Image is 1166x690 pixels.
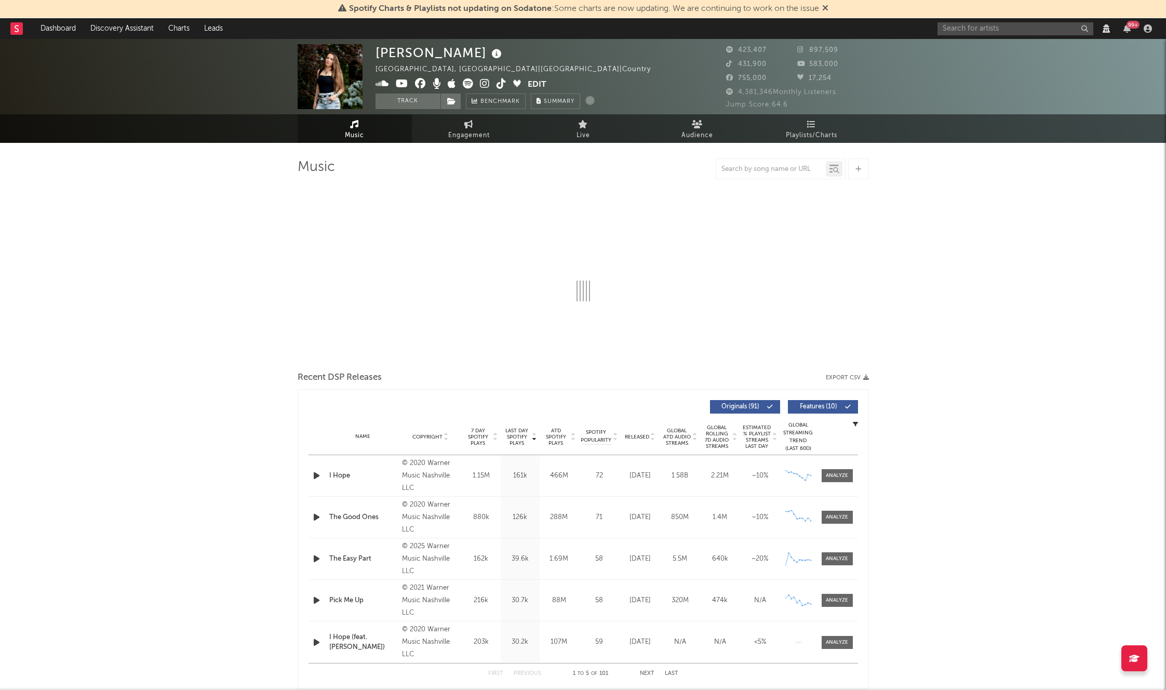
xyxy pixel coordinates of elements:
[544,99,574,104] span: Summary
[33,18,83,39] a: Dashboard
[402,499,459,536] div: © 2020 Warner Music Nashville LLC
[623,512,658,523] div: [DATE]
[625,434,649,440] span: Released
[503,471,537,481] div: 161k
[786,129,837,142] span: Playlists/Charts
[797,47,838,54] span: 897,509
[402,540,459,578] div: © 2025 Warner Music Nashville LLC
[464,637,498,647] div: 203k
[581,512,618,523] div: 71
[542,512,576,523] div: 288M
[640,114,755,143] a: Audience
[581,471,618,481] div: 72
[329,632,397,653] a: I Hope (feat. [PERSON_NAME])
[726,101,788,108] span: Jump Score: 64.6
[663,471,698,481] div: 1.58B
[448,129,490,142] span: Engagement
[329,471,397,481] a: I Hope
[663,595,698,606] div: 320M
[349,5,552,13] span: Spotify Charts & Playlists not updating on Sodatone
[788,400,858,414] button: Features(10)
[581,429,611,444] span: Spotify Popularity
[623,595,658,606] div: [DATE]
[542,471,576,481] div: 466M
[376,44,504,61] div: [PERSON_NAME]
[581,595,618,606] div: 58
[376,63,675,76] div: [GEOGRAPHIC_DATA], [GEOGRAPHIC_DATA] | [GEOGRAPHIC_DATA] | Country
[298,371,382,384] span: Recent DSP Releases
[717,404,765,410] span: Originals ( 91 )
[665,671,678,676] button: Last
[503,554,537,564] div: 39.6k
[542,637,576,647] div: 107M
[797,75,832,82] span: 17,254
[795,404,842,410] span: Features ( 10 )
[161,18,197,39] a: Charts
[503,637,537,647] div: 30.2k
[298,114,412,143] a: Music
[726,89,836,96] span: 4,381,346 Monthly Listeners
[581,554,618,564] div: 58
[1127,21,1140,29] div: 99 +
[562,668,619,680] div: 1 5 101
[542,595,576,606] div: 88M
[349,5,819,13] span: : Some charts are now updating. We are continuing to work on the issue
[743,424,771,449] span: Estimated % Playlist Streams Last Day
[503,428,531,446] span: Last Day Spotify Plays
[726,61,767,68] span: 431,900
[703,471,738,481] div: 2.21M
[402,457,459,495] div: © 2020 Warner Music Nashville LLC
[703,595,738,606] div: 474k
[514,671,541,676] button: Previous
[743,595,778,606] div: N/A
[623,471,658,481] div: [DATE]
[783,421,814,453] div: Global Streaming Trend (Last 60D)
[531,94,580,109] button: Summary
[464,554,498,564] div: 162k
[703,637,738,647] div: N/A
[743,637,778,647] div: <5%
[681,129,713,142] span: Audience
[464,512,498,523] div: 880k
[581,637,618,647] div: 59
[464,595,498,606] div: 216k
[480,96,520,108] span: Benchmark
[577,129,590,142] span: Live
[755,114,869,143] a: Playlists/Charts
[663,637,698,647] div: N/A
[329,595,397,606] div: Pick Me Up
[743,471,778,481] div: ~ 10 %
[826,375,869,381] button: Export CSV
[542,554,576,564] div: 1.69M
[797,61,838,68] span: 583,000
[663,512,698,523] div: 850M
[663,428,691,446] span: Global ATD Audio Streams
[329,554,397,564] a: The Easy Part
[503,595,537,606] div: 30.7k
[710,400,780,414] button: Originals(91)
[466,94,526,109] a: Benchmark
[822,5,828,13] span: Dismiss
[197,18,230,39] a: Leads
[542,428,570,446] span: ATD Spotify Plays
[412,114,526,143] a: Engagement
[1123,24,1131,33] button: 99+
[329,512,397,523] a: The Good Ones
[623,637,658,647] div: [DATE]
[402,582,459,619] div: © 2021 Warner Music Nashville LLC
[503,512,537,523] div: 126k
[703,554,738,564] div: 640k
[640,671,654,676] button: Next
[412,434,443,440] span: Copyright
[83,18,161,39] a: Discovery Assistant
[464,428,492,446] span: 7 Day Spotify Plays
[703,424,731,449] span: Global Rolling 7D Audio Streams
[464,471,498,481] div: 1.15M
[663,554,698,564] div: 5.5M
[937,22,1093,35] input: Search for artists
[345,129,364,142] span: Music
